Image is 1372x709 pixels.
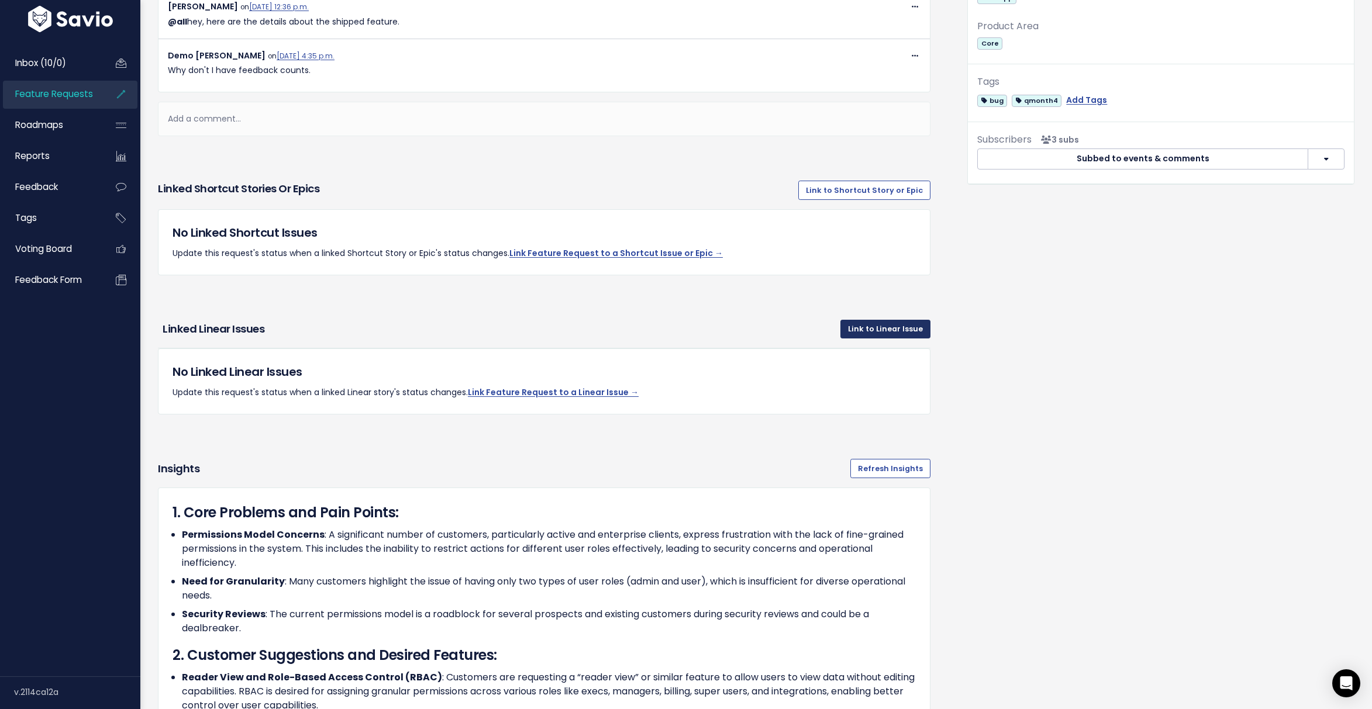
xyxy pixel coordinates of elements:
a: Feature Requests [3,81,97,108]
span: Feature Requests [15,88,93,100]
p: Update this request's status when a linked Shortcut Story or Epic's status changes. [173,246,916,261]
div: Product Area [977,18,1345,35]
a: Roadmaps [3,112,97,139]
a: Link Feature Request to a Shortcut Issue or Epic → [509,247,723,259]
span: [PERSON_NAME] [168,1,238,12]
div: v.2114ca12a [14,677,140,707]
a: Reports [3,143,97,170]
div: Open Intercom Messenger [1332,669,1360,697]
h3: Insights [158,461,199,477]
span: Core [977,37,1002,50]
h5: No Linked Linear Issues [173,363,916,381]
img: logo-white.9d6f32f41409.svg [25,6,116,32]
span: Demo [PERSON_NAME] [168,50,266,61]
h3: 2. Customer Suggestions and Desired Features: [173,645,916,666]
button: Refresh Insights [850,459,930,478]
li: : The current permissions model is a roadblock for several prospects and existing customers durin... [182,607,916,635]
a: bug [977,93,1007,108]
span: bug [977,95,1007,107]
strong: Permissions Model Concerns [182,528,325,541]
a: [DATE] 12:36 p.m. [249,2,309,12]
a: Link to Shortcut Story or Epic [798,181,930,199]
span: Roadmaps [15,119,63,131]
a: Link to Linear Issue [840,320,930,338]
div: Tags [977,74,1345,91]
span: <p><strong>Subscribers</strong><br><br> - Eugene Demo<br> - Kareem D. Mayan<br> - RyanDemoContrib... [1036,134,1079,146]
span: Voting Board [15,243,72,255]
a: [DATE] 4:35 p.m. [277,51,335,61]
h3: 1. Core Problems and Pain Points: [173,502,916,523]
span: Inbox (10/0) [15,57,66,69]
span: on [268,51,335,61]
button: Subbed to events & comments [977,148,1308,170]
span: Feedback [15,181,58,193]
span: Subscribers [977,133,1032,146]
a: Voting Board [3,236,97,262]
li: : Many customers highlight the issue of having only two types of user roles (admin and user), whi... [182,575,916,603]
h3: Linked Linear issues [163,321,836,337]
a: Inbox (10/0) [3,50,97,77]
a: Link Feature Request to a Linear Issue → [468,386,639,398]
strong: Reader View and Role-Based Access Control (RBAC) [182,670,442,684]
p: Why don't I have feedback counts. [168,63,921,78]
li: : A significant number of customers, particularly active and enterprise clients, express frustrat... [182,528,916,570]
span: Tags [15,212,37,224]
div: Add a comment... [158,102,930,136]
a: Feedback [3,174,97,200]
h3: Linked Shortcut Stories or Epics [158,181,319,199]
span: on [240,2,309,12]
a: Tags [3,205,97,231]
a: Add Tags [1066,93,1107,108]
strong: Need for Granularity [182,575,285,588]
p: hey, here are the details about the shipped feature. [168,15,921,29]
span: Feedback form [15,274,82,286]
span: Reports [15,150,50,162]
h5: No Linked Shortcut Issues [173,224,916,241]
span: qmonth4 [1012,95,1061,107]
p: Update this request's status when a linked Linear story's status changes. [173,385,916,400]
span: All [168,16,187,27]
a: qmonth4 [1012,93,1061,108]
a: Feedback form [3,267,97,293]
strong: Security Reviews [182,607,266,621]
